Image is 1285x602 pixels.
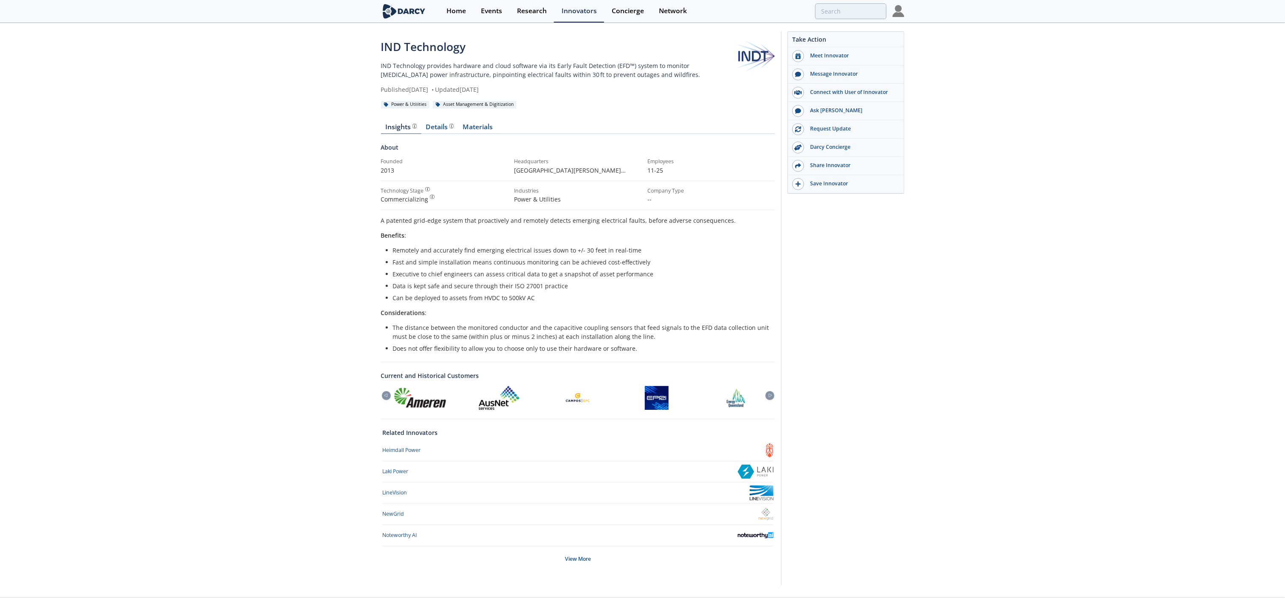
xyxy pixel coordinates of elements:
[382,546,774,572] div: View More
[382,528,774,543] a: Noteworthy AI Noteworthy AI
[750,486,774,500] img: LineVision
[381,308,775,317] p: :
[804,125,899,133] div: Request Update
[382,428,438,437] a: Related Innovators
[804,180,899,187] div: Save Innovator
[382,486,774,500] a: LineVision LineVision
[382,443,774,458] a: Heimdall Power Heimdall Power
[425,187,430,192] img: information.svg
[382,510,404,518] div: NewGrid
[381,143,775,158] div: About
[381,39,733,55] div: IND Technology
[446,8,466,14] div: Home
[381,4,427,19] img: logo-wide.svg
[804,52,899,60] div: Meet Innovator
[382,489,407,497] div: LineVision
[458,124,497,134] a: Materials
[804,88,899,96] div: Connect with User of Innovator
[738,532,774,538] img: Noteworthy AI
[738,465,774,479] img: Laki Power
[724,386,748,410] img: Energy Queensland
[381,231,405,239] strong: Benefits
[381,371,775,380] a: Current and Historical Customers
[381,101,430,108] div: Power & Utilities
[645,386,669,410] img: Electric Power Research Institute (EPRI)
[382,468,408,475] div: Laki Power
[804,107,899,114] div: Ask [PERSON_NAME]
[766,443,774,458] img: Heimdall Power
[759,507,774,522] img: NewGrid
[382,531,417,539] div: Noteworthy AI
[648,166,775,175] p: 11-25
[514,158,642,165] div: Headquarters
[479,386,520,410] img: Ausnet
[815,3,887,19] input: Advanced Search
[393,270,769,278] li: Executive to chief engineers can assess critical data to get a snapshot of asset performance
[562,8,597,14] div: Innovators
[566,386,590,410] img: Campos EPC
[393,344,769,353] li: Does not offer flexibility to allow you to choose only to use their hardware or software.
[481,8,502,14] div: Events
[514,187,642,195] div: Industries
[514,166,642,175] p: [GEOGRAPHIC_DATA][PERSON_NAME][GEOGRAPHIC_DATA] , [GEOGRAPHIC_DATA]
[648,158,775,165] div: Employees
[381,195,508,204] div: Commercializing
[393,293,769,302] li: Can be deployed to assets from HVDC to 500kV AC
[421,124,458,134] a: Details
[514,195,561,203] span: Power & Utilities
[430,195,435,199] img: information.svg
[517,8,547,14] div: Research
[430,85,435,94] span: •
[393,246,769,255] li: Remotely and accurately find emerging electrical issues down to +/- 30 feet in real-time
[385,124,417,131] div: Insights
[381,158,508,165] div: Founded
[394,387,446,408] img: Ameren Corp.
[381,61,733,79] p: IND Technology provides hardware and cloud software via its Early Fault Detection (EFD™) system t...
[648,195,775,204] p: --
[804,143,899,151] div: Darcy Concierge
[393,281,769,290] li: Data is kept safe and secure through their ISO 27001 practice
[804,70,899,78] div: Message Innovator
[393,258,769,267] li: Fast and simple installation means continuous monitoring can be achieved cost-effectively
[892,5,904,17] img: Profile
[381,187,424,195] div: Technology Stage
[381,216,775,225] p: A patented grid-edge system that proactively and remotely detects emerging electrical faults, bef...
[381,85,733,94] div: Published [DATE] Updated [DATE]
[612,8,644,14] div: Concierge
[788,35,904,47] div: Take Action
[426,124,454,131] div: Details
[412,124,417,128] img: information.svg
[804,162,899,169] div: Share Innovator
[393,323,769,341] li: The distance between the monitored conductor and the capacitive coupling sensors that feed signal...
[381,231,775,240] p: :
[381,124,421,134] a: Insights
[382,464,774,479] a: Laki Power Laki Power
[449,124,454,128] img: information.svg
[381,166,508,175] p: 2013
[648,187,775,195] div: Company Type
[382,507,774,522] a: NewGrid NewGrid
[382,446,421,454] div: Heimdall Power
[381,309,425,317] strong: Considerations
[659,8,687,14] div: Network
[433,101,517,108] div: Asset Management & Digitization
[788,175,904,193] button: Save Innovator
